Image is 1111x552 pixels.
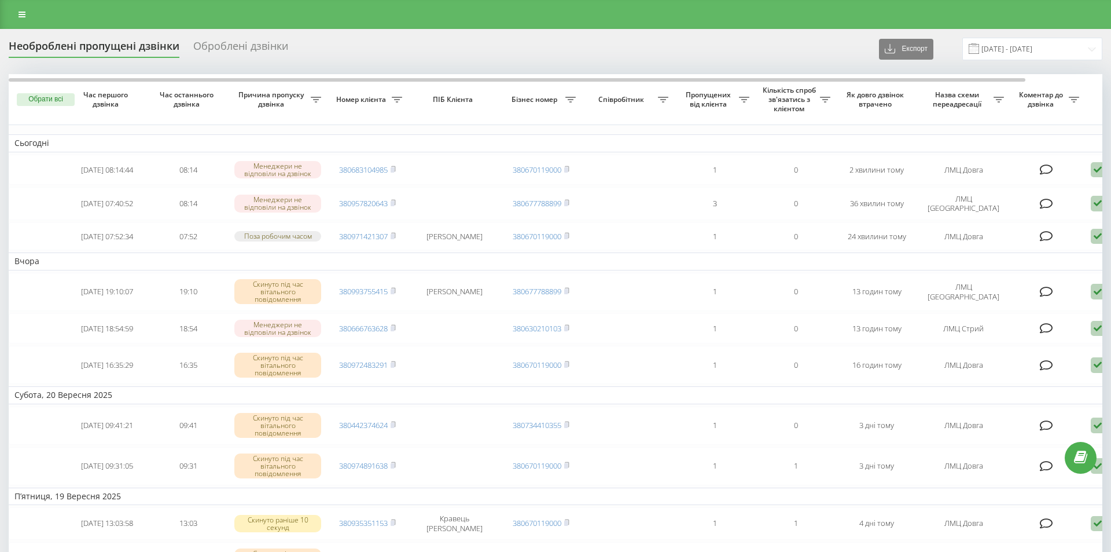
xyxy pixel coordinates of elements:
td: 13:03 [148,507,229,540]
a: 380974891638 [339,460,388,471]
td: [DATE] 18:54:59 [67,313,148,344]
div: Менеджери не відповіли на дзвінок [234,195,321,212]
td: 1 [674,155,755,185]
td: ЛМЦ Довга [917,155,1010,185]
span: Номер клієнта [333,95,392,104]
td: 08:14 [148,187,229,220]
td: 1 [674,222,755,251]
td: 0 [755,346,836,384]
a: 380670119000 [513,231,561,242]
span: Бізнес номер [506,95,565,104]
td: 0 [755,313,836,344]
div: Скинуто раніше 10 секунд [234,515,321,532]
a: 380442374624 [339,420,388,430]
td: [DATE] 08:14:44 [67,155,148,185]
div: Скинуто під час вітального повідомлення [234,353,321,378]
a: 380935351153 [339,518,388,528]
td: ЛМЦ [GEOGRAPHIC_DATA] [917,187,1010,220]
td: 18:54 [148,313,229,344]
td: ЛМЦ Довга [917,507,1010,540]
a: 380630210103 [513,323,561,334]
a: 380971421307 [339,231,388,242]
div: Менеджери не відповіли на дзвінок [234,161,321,178]
td: 16:35 [148,346,229,384]
td: 13 годин тому [836,313,917,344]
button: Обрати всі [17,93,75,106]
td: 36 хвилин тому [836,187,917,220]
td: 0 [755,407,836,445]
td: 1 [674,273,755,311]
td: 09:41 [148,407,229,445]
span: Кількість спроб зв'язатись з клієнтом [761,86,820,113]
a: 380670119000 [513,518,561,528]
td: [DATE] 07:52:34 [67,222,148,251]
td: [DATE] 09:31:05 [67,447,148,485]
span: Назва схеми переадресації [923,90,994,108]
td: 19:10 [148,273,229,311]
a: 380683104985 [339,164,388,175]
td: 0 [755,273,836,311]
td: Кравець [PERSON_NAME] [408,507,501,540]
td: [PERSON_NAME] [408,222,501,251]
span: ПІБ Клієнта [418,95,491,104]
td: ЛМЦ Довга [917,346,1010,384]
td: ЛМЦ Стрий [917,313,1010,344]
td: 1 [755,507,836,540]
td: 3 дні тому [836,447,917,485]
td: 2 хвилини тому [836,155,917,185]
td: 3 [674,187,755,220]
td: 0 [755,155,836,185]
td: 09:31 [148,447,229,485]
a: 380972483291 [339,360,388,370]
span: Як довго дзвінок втрачено [845,90,908,108]
td: 13 годин тому [836,273,917,311]
a: 380677788899 [513,286,561,297]
span: Час останнього дзвінка [157,90,219,108]
a: 380957820643 [339,198,388,209]
td: [DATE] 13:03:58 [67,507,148,540]
div: Скинуто під час вітального повідомлення [234,413,321,438]
div: Оброблені дзвінки [193,40,288,58]
a: 380734410355 [513,420,561,430]
button: Експорт [879,39,933,60]
span: Час першого дзвінка [76,90,138,108]
td: ЛМЦ [GEOGRAPHIC_DATA] [917,273,1010,311]
a: 380670119000 [513,360,561,370]
td: 16 годин тому [836,346,917,384]
td: 07:52 [148,222,229,251]
td: 3 дні тому [836,407,917,445]
td: 1 [674,346,755,384]
td: 4 дні тому [836,507,917,540]
td: [DATE] 19:10:07 [67,273,148,311]
td: 1 [674,447,755,485]
a: 380670119000 [513,164,561,175]
td: 1 [755,447,836,485]
a: 380666763628 [339,323,388,334]
span: Пропущених від клієнта [680,90,739,108]
td: 1 [674,407,755,445]
td: 08:14 [148,155,229,185]
td: [PERSON_NAME] [408,273,501,311]
td: [DATE] 07:40:52 [67,187,148,220]
a: 380993755415 [339,286,388,297]
div: Скинуто під час вітального повідомлення [234,454,321,479]
a: 380670119000 [513,460,561,471]
div: Поза робочим часом [234,231,321,241]
td: 0 [755,222,836,251]
td: ЛМЦ Довга [917,407,1010,445]
td: [DATE] 16:35:29 [67,346,148,384]
td: 0 [755,187,836,220]
div: Необроблені пропущені дзвінки [9,40,179,58]
span: Коментар до дзвінка [1016,90,1069,108]
td: 24 хвилини тому [836,222,917,251]
div: Скинуто під час вітального повідомлення [234,279,321,305]
td: 1 [674,313,755,344]
div: Менеджери не відповіли на дзвінок [234,320,321,337]
td: ЛМЦ Довга [917,447,1010,485]
td: [DATE] 09:41:21 [67,407,148,445]
span: Співробітник [587,95,658,104]
td: 1 [674,507,755,540]
td: ЛМЦ Довга [917,222,1010,251]
a: 380677788899 [513,198,561,209]
span: Причина пропуску дзвінка [234,90,311,108]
